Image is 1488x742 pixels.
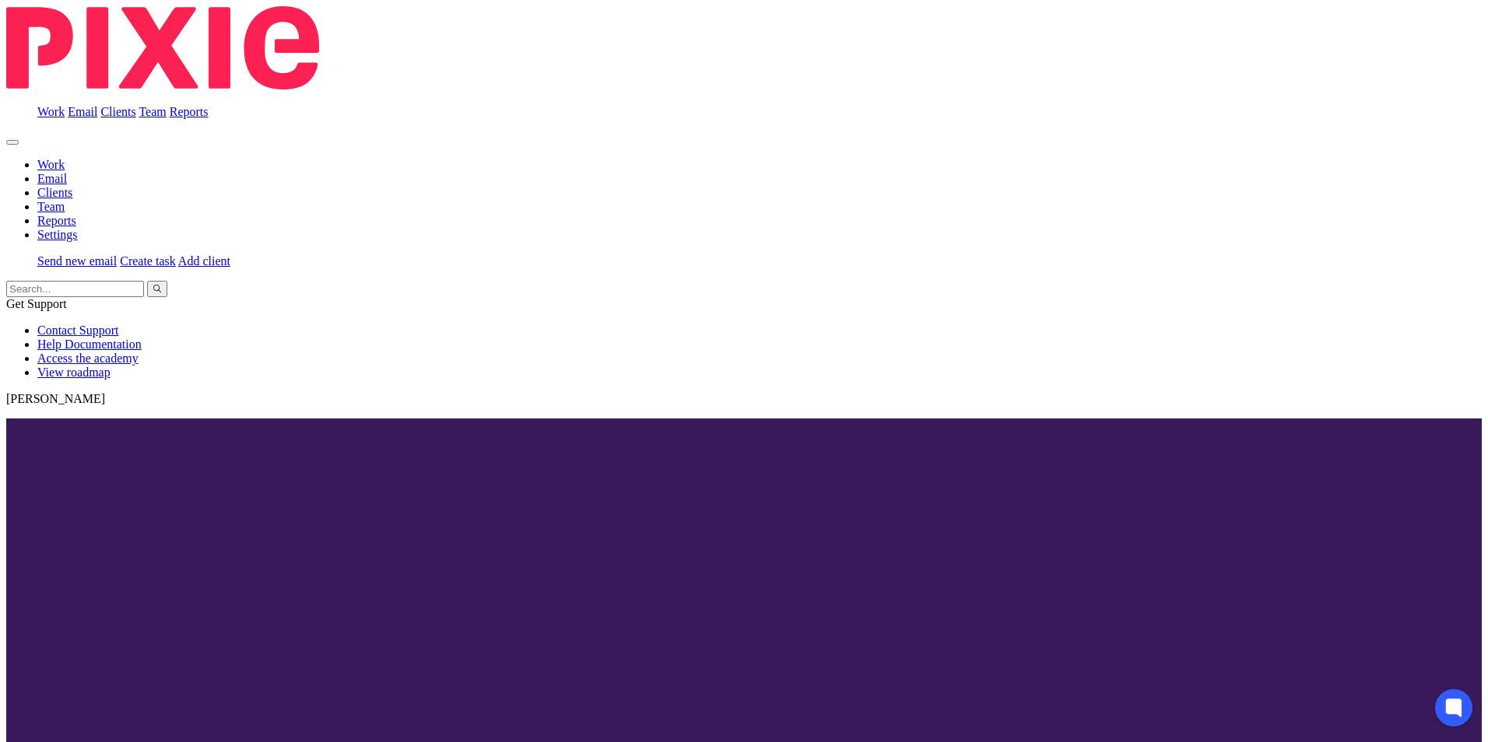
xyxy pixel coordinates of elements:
[100,105,135,118] a: Clients
[37,366,111,379] a: View roadmap
[147,281,167,297] button: Search
[170,105,209,118] a: Reports
[37,105,65,118] a: Work
[6,297,67,310] span: Get Support
[37,324,118,337] a: Contact Support
[37,228,78,241] a: Settings
[37,214,76,227] a: Reports
[37,338,142,351] a: Help Documentation
[139,105,166,118] a: Team
[37,172,67,185] a: Email
[37,158,65,171] a: Work
[37,186,72,199] a: Clients
[37,254,117,268] a: Send new email
[37,200,65,213] a: Team
[68,105,97,118] a: Email
[6,6,319,89] img: Pixie
[6,392,1482,406] p: [PERSON_NAME]
[178,254,230,268] a: Add client
[120,254,176,268] a: Create task
[6,281,144,297] input: Search
[37,352,139,365] a: Access the academy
